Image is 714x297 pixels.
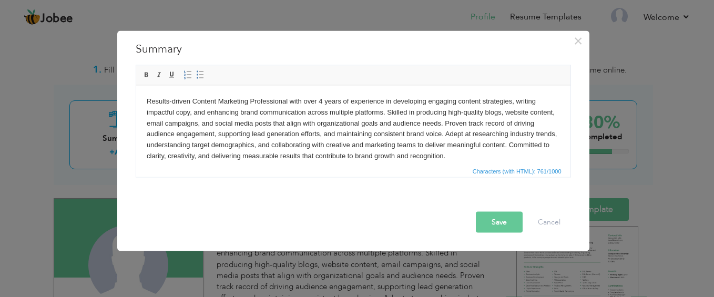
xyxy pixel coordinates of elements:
a: Insert/Remove Bulleted List [195,69,206,80]
span: Characters (with HTML): 761/1000 [471,166,564,176]
a: Italic [154,69,165,80]
a: Insert/Remove Numbered List [182,69,193,80]
a: Underline [166,69,178,80]
a: Bold [141,69,152,80]
button: Save [476,211,523,232]
button: Close [570,32,587,49]
button: Cancel [527,211,571,232]
h3: Summary [136,41,571,57]
span: × [574,31,583,50]
iframe: Rich Text Editor, summaryEditor [136,85,570,164]
div: Statistics [471,166,565,176]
